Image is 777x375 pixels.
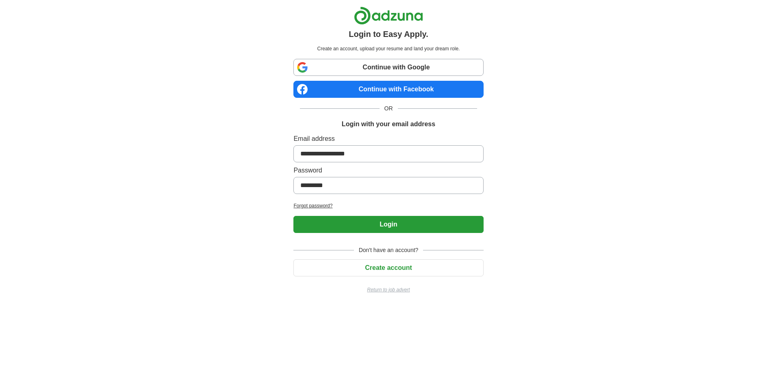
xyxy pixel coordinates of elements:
[293,59,483,76] a: Continue with Google
[293,81,483,98] a: Continue with Facebook
[293,166,483,175] label: Password
[293,264,483,271] a: Create account
[293,286,483,293] a: Return to job advert
[380,104,398,113] span: OR
[354,246,423,254] span: Don't have an account?
[342,119,435,129] h1: Login with your email address
[295,45,482,52] p: Create an account, upload your resume and land your dream role.
[293,259,483,276] button: Create account
[349,28,428,40] h1: Login to Easy Apply.
[293,202,483,209] a: Forgot password?
[293,134,483,144] label: Email address
[354,6,423,25] img: Adzuna logo
[293,216,483,233] button: Login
